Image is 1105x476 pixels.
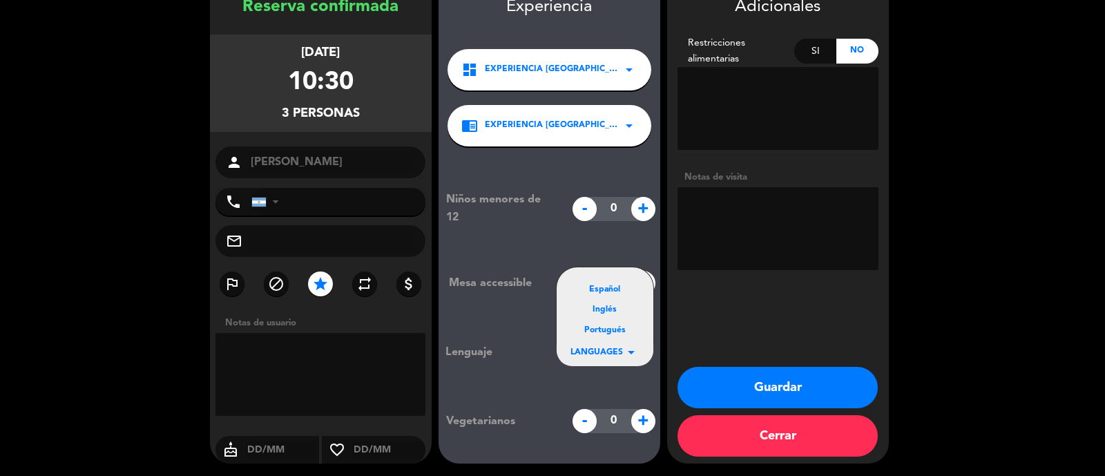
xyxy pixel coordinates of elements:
span: - [573,197,597,221]
div: Notas de visita [678,170,878,184]
div: Español [570,283,640,297]
div: Mesa accessible [439,274,565,292]
span: + [631,409,655,433]
span: Experiencia [GEOGRAPHIC_DATA] [485,119,621,133]
div: Vegetarianos [436,412,565,430]
i: phone [225,193,242,210]
input: DD/MM [246,441,320,459]
i: arrow_drop_down [621,117,637,134]
i: cake [215,441,246,458]
span: LANGUAGES [570,346,623,360]
i: mail_outline [226,233,242,249]
i: attach_money [401,276,417,292]
i: favorite_border [322,441,352,458]
i: repeat [356,276,373,292]
div: 3 personas [282,104,360,124]
button: Cerrar [678,415,878,457]
i: person [226,154,242,171]
div: [DATE] [301,43,340,63]
input: DD/MM [352,441,426,459]
span: + [631,197,655,221]
div: Si [794,39,836,64]
div: Lenguaje [445,343,534,361]
div: No [836,39,878,64]
span: - [573,409,597,433]
i: star [312,276,329,292]
i: dashboard [461,61,478,78]
i: block [268,276,285,292]
span: Experiencia [GEOGRAPHIC_DATA] [485,63,621,77]
div: 10:30 [288,63,354,104]
button: Guardar [678,367,878,408]
div: Argentina: +54 [252,189,284,215]
div: Inglés [570,303,640,317]
i: arrow_drop_down [621,61,637,78]
i: outlined_flag [224,276,240,292]
div: Notas de usuario [218,316,432,330]
i: arrow_drop_down [623,344,640,361]
div: Portugués [570,324,640,338]
div: Restricciones alimentarias [678,35,795,67]
div: Niños menores de 12 [436,191,565,227]
i: chrome_reader_mode [461,117,478,134]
